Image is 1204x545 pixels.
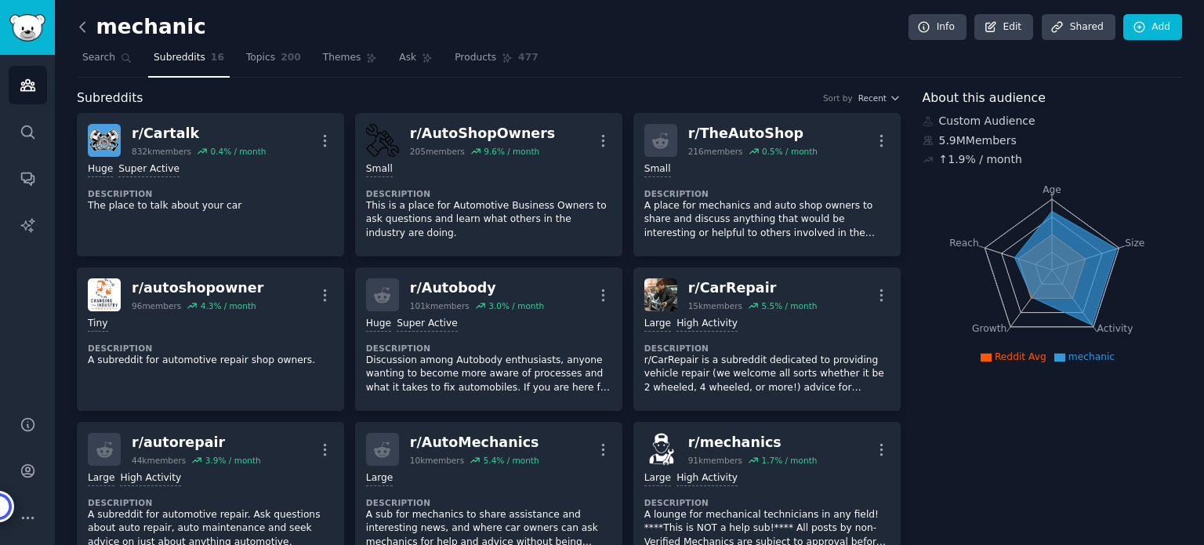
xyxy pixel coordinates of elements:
a: Edit [974,14,1033,41]
span: Recent [858,93,887,104]
div: Large [644,317,671,332]
a: Cartalkr/Cartalk832kmembers0.4% / monthHugeSuper ActiveDescriptionThe place to talk about your car [77,113,344,256]
div: 4.3 % / month [201,300,256,311]
p: r/CarRepair is a subreddit dedicated to providing vehicle repair (we welcome all sorts whether it... [644,354,890,395]
span: Products [455,51,496,65]
h2: mechanic [77,15,206,40]
div: 91k members [688,455,742,466]
a: autoshopownerr/autoshopowner96members4.3% / monthTinyDescriptionA subreddit for automotive repair... [77,267,344,411]
div: 5.4 % / month [484,455,539,466]
button: Recent [858,93,901,104]
div: Small [366,162,393,177]
div: Large [366,471,393,486]
div: r/ AutoShopOwners [410,124,555,144]
span: Reddit Avg [995,351,1046,362]
div: 0.5 % / month [762,146,818,157]
dt: Description [88,343,333,354]
div: Sort by [823,93,853,104]
div: Huge [88,162,113,177]
p: A subreddit for automotive repair shop owners. [88,354,333,368]
div: 3.9 % / month [205,455,261,466]
a: Ask [393,45,438,78]
span: Themes [323,51,361,65]
div: 15k members [688,300,742,311]
div: 832k members [132,146,191,157]
dt: Description [644,343,890,354]
p: A place for mechanics and auto shop owners to share and discuss anything that would be interestin... [644,199,890,241]
a: Shared [1042,14,1115,41]
div: Super Active [118,162,180,177]
a: Info [908,14,966,41]
div: 1.7 % / month [761,455,817,466]
div: Large [88,471,114,486]
span: 200 [281,51,301,65]
span: Subreddits [77,89,143,108]
a: Products477 [449,45,543,78]
dt: Description [366,343,611,354]
dt: Description [366,188,611,199]
div: r/ autoshopowner [132,278,263,298]
img: CarRepair [644,278,677,311]
div: r/ Autobody [410,278,544,298]
span: 16 [211,51,224,65]
span: Search [82,51,115,65]
dt: Description [88,188,333,199]
span: Ask [399,51,416,65]
div: 3.0 % / month [488,300,544,311]
dt: Description [88,497,333,508]
div: High Activity [120,471,181,486]
p: The place to talk about your car [88,199,333,213]
img: GummySearch logo [9,14,45,42]
img: autoshopowner [88,278,121,311]
div: r/ AutoMechanics [410,433,539,452]
div: r/ TheAutoShop [688,124,818,144]
a: r/Autobody101kmembers3.0% / monthHugeSuper ActiveDescriptionDiscussion among Autobody enthusiasts... [355,267,622,411]
dt: Description [644,188,890,199]
span: mechanic [1068,351,1115,362]
tspan: Activity [1097,323,1133,334]
div: 9.6 % / month [484,146,539,157]
div: Super Active [397,317,458,332]
div: ↑ 1.9 % / month [939,151,1022,168]
p: Discussion among Autobody enthusiasts, anyone wanting to become more aware of processes and what ... [366,354,611,395]
div: 216 members [688,146,743,157]
a: Themes [317,45,383,78]
div: 96 members [132,300,181,311]
dt: Description [644,497,890,508]
div: 101k members [410,300,470,311]
div: Tiny [88,317,108,332]
img: AutoShopOwners [366,124,399,157]
div: 205 members [410,146,465,157]
span: Topics [246,51,275,65]
div: Small [644,162,671,177]
dt: Description [366,497,611,508]
a: Search [77,45,137,78]
div: r/ mechanics [688,433,818,452]
div: 5.9M Members [923,133,1183,149]
tspan: Growth [972,323,1006,334]
div: Large [644,471,671,486]
div: High Activity [676,317,738,332]
div: 44k members [132,455,186,466]
div: 5.5 % / month [761,300,817,311]
div: r/ autorepair [132,433,261,452]
div: r/ Cartalk [132,124,266,144]
p: This is a place for Automotive Business Owners to ask questions and learn what others in the indu... [366,199,611,241]
div: r/ CarRepair [688,278,818,298]
tspan: Size [1125,237,1144,248]
a: CarRepairr/CarRepair15kmembers5.5% / monthLargeHigh ActivityDescriptionr/CarRepair is a subreddit... [633,267,901,411]
tspan: Age [1043,184,1061,195]
a: r/TheAutoShop216members0.5% / monthSmallDescriptionA place for mechanics and auto shop owners to ... [633,113,901,256]
div: 10k members [410,455,464,466]
div: Custom Audience [923,113,1183,129]
img: Cartalk [88,124,121,157]
span: About this audience [923,89,1046,108]
div: 0.4 % / month [210,146,266,157]
span: 477 [518,51,539,65]
span: Subreddits [154,51,205,65]
div: High Activity [676,471,738,486]
img: mechanics [644,433,677,466]
a: Subreddits16 [148,45,230,78]
div: Huge [366,317,391,332]
a: AutoShopOwnersr/AutoShopOwners205members9.6% / monthSmallDescriptionThis is a place for Automotiv... [355,113,622,256]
